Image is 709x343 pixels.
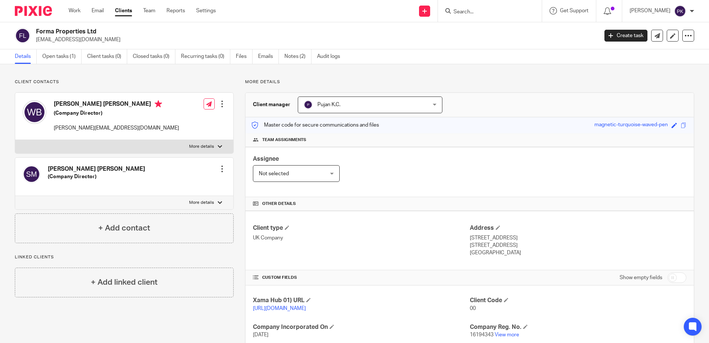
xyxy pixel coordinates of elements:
a: Notes (2) [284,49,311,64]
span: Team assignments [262,137,306,143]
img: svg%3E [674,5,686,17]
input: Search [453,9,520,16]
h4: Company Incorporated On [253,323,469,331]
h4: CUSTOM FIELDS [253,275,469,281]
img: Pixie [15,6,52,16]
div: magnetic-turquoise-waved-pen [594,121,668,130]
h4: Address [470,224,686,232]
span: 16194343 [470,332,494,337]
h5: (Company Director) [48,173,145,180]
h4: Xama Hub 01) URL [253,297,469,304]
span: Other details [262,201,296,207]
p: Master code for secure communications and files [251,121,379,129]
h5: (Company Director) [54,110,179,117]
h4: [PERSON_NAME] [PERSON_NAME] [48,165,145,173]
span: Get Support [560,8,588,13]
p: [GEOGRAPHIC_DATA] [470,249,686,257]
a: Details [15,49,37,64]
h4: Company Reg. No. [470,323,686,331]
span: Not selected [259,171,289,176]
a: Closed tasks (0) [133,49,175,64]
p: UK Company [253,234,469,242]
p: More details [189,144,214,150]
h3: Client manager [253,101,290,108]
a: Settings [196,7,216,14]
a: Reports [166,7,185,14]
a: Work [69,7,80,14]
img: svg%3E [15,28,30,43]
label: Show empty fields [620,274,662,281]
h4: + Add contact [98,222,150,234]
h4: Client type [253,224,469,232]
h4: [PERSON_NAME] [PERSON_NAME] [54,100,179,110]
img: svg%3E [304,100,313,109]
a: Audit logs [317,49,346,64]
a: Recurring tasks (0) [181,49,230,64]
span: Assignee [253,156,279,162]
a: Client tasks (0) [87,49,127,64]
p: [EMAIL_ADDRESS][DOMAIN_NAME] [36,36,593,43]
p: Client contacts [15,79,234,85]
a: Open tasks (1) [42,49,82,64]
img: svg%3E [23,165,40,183]
p: Linked clients [15,254,234,260]
i: Primary [155,100,162,108]
a: [URL][DOMAIN_NAME] [253,306,306,311]
a: Clients [115,7,132,14]
span: 00 [470,306,476,311]
h4: Client Code [470,297,686,304]
p: [STREET_ADDRESS] [470,234,686,242]
p: [PERSON_NAME][EMAIL_ADDRESS][DOMAIN_NAME] [54,124,179,132]
span: [DATE] [253,332,268,337]
a: Emails [258,49,279,64]
a: View more [495,332,519,337]
a: Files [236,49,253,64]
p: More details [189,200,214,206]
span: Pujan K.C. [317,102,340,107]
img: svg%3E [23,100,46,124]
h4: + Add linked client [91,277,158,288]
a: Create task [604,30,647,42]
a: Email [92,7,104,14]
p: [PERSON_NAME] [630,7,670,14]
h2: Forma Properties Ltd [36,28,482,36]
p: [STREET_ADDRESS] [470,242,686,249]
a: Team [143,7,155,14]
p: More details [245,79,694,85]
